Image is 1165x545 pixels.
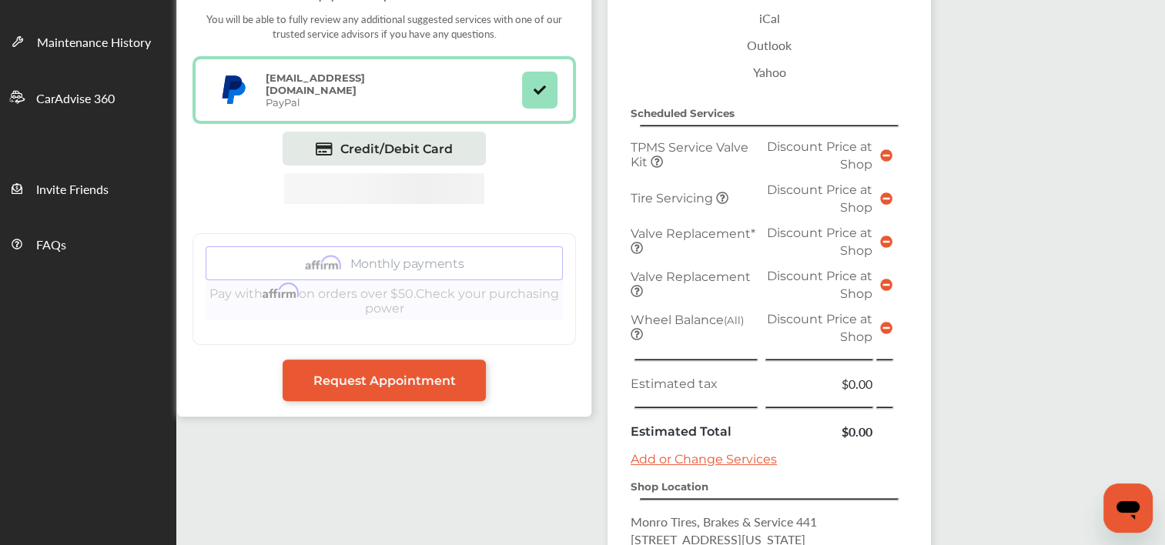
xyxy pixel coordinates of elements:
[1,13,176,69] a: Maintenance History
[631,452,777,466] a: Add or Change Services
[631,107,735,119] strong: Scheduled Services
[340,142,453,156] span: Credit/Debit Card
[36,89,115,109] span: CarAdvise 360
[767,226,872,258] span: Discount Price at Shop
[36,180,109,200] span: Invite Friends
[283,132,486,166] a: Credit/Debit Card
[1103,483,1153,533] iframe: Button to launch messaging window
[36,236,66,256] span: FAQs
[638,5,900,32] a: iCal
[762,419,876,444] td: $0.00
[627,371,762,396] td: Estimated tax
[631,313,744,327] span: Wheel Balance
[313,373,456,388] span: Request Appointment
[631,191,716,206] span: Tire Servicing
[284,173,484,244] iframe: PayPal
[631,480,708,493] strong: Shop Location
[192,4,576,56] div: You will be able to fully review any additional suggested services with one of our trusted servic...
[266,72,365,96] strong: [EMAIL_ADDRESS][DOMAIN_NAME]
[638,32,900,59] a: Outlook
[724,314,744,326] small: (All)
[767,182,872,215] span: Discount Price at Shop
[631,269,751,284] span: Valve Replacement
[767,269,872,301] span: Discount Price at Shop
[631,140,748,169] span: TPMS Service Valve Kit
[283,359,486,401] a: Request Appointment
[37,33,151,53] span: Maintenance History
[762,371,876,396] td: $0.00
[627,419,762,444] td: Estimated Total
[638,59,900,85] a: Yahoo
[631,226,755,241] span: Valve Replacement*
[258,72,381,109] div: PayPal
[767,312,872,344] span: Discount Price at Shop
[767,139,872,172] span: Discount Price at Shop
[631,513,817,530] span: Monro Tires, Brakes & Service 441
